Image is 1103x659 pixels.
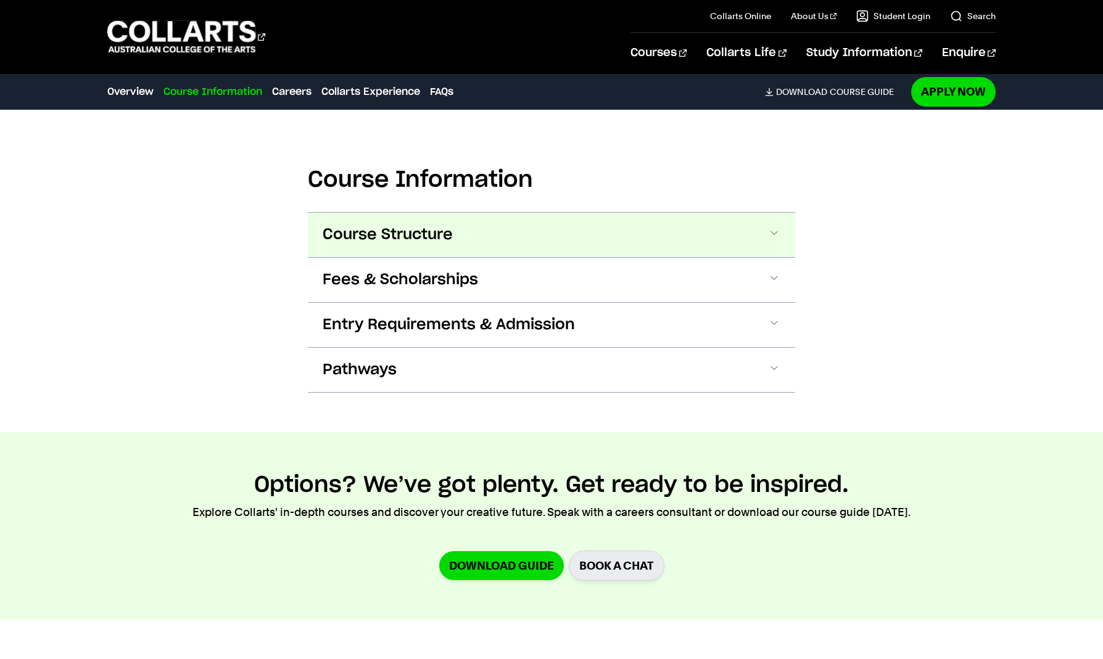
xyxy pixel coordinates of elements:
button: Entry Requirements & Admission [308,303,795,347]
a: Enquire [942,33,996,73]
p: Explore Collarts' in-depth courses and discover your creative future. Speak with a careers consul... [192,504,911,521]
span: Download [776,86,827,97]
span: Fees & Scholarships [323,270,478,290]
a: Collarts Online [710,10,771,22]
span: Pathways [323,360,397,380]
a: About Us [791,10,837,22]
a: FAQs [430,84,453,99]
a: Apply Now [911,77,996,106]
button: Pathways [308,348,795,392]
h2: Course Information [308,166,795,194]
a: Study Information [806,33,922,73]
a: Student Login [856,10,930,22]
a: DownloadCourse Guide [765,86,904,97]
a: Search [950,10,996,22]
span: Course Structure [323,225,453,245]
a: Collarts Life [706,33,786,73]
a: Download Guide [439,551,564,580]
a: BOOK A CHAT [569,551,664,581]
div: Go to homepage [107,19,265,54]
a: Overview [107,84,154,99]
a: Courses [630,33,687,73]
h2: Options? We’ve got plenty. Get ready to be inspired. [254,472,849,499]
button: Fees & Scholarships [308,258,795,302]
a: Course Information [163,84,262,99]
a: Collarts Experience [321,84,420,99]
a: Careers [272,84,312,99]
button: Course Structure [308,213,795,257]
span: Entry Requirements & Admission [323,315,575,335]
